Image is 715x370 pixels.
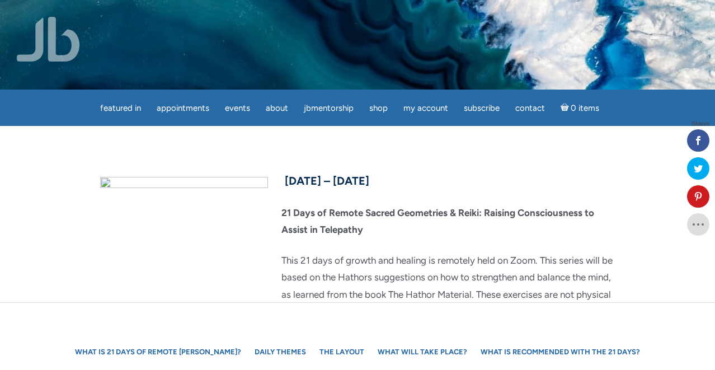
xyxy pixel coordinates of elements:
[225,103,250,113] span: Events
[218,97,257,119] a: Events
[561,103,571,113] i: Cart
[314,342,370,362] a: The Layout
[249,342,312,362] a: Daily Themes
[69,342,247,362] a: What is 21 Days of Remote [PERSON_NAME]?
[369,103,388,113] span: Shop
[304,103,354,113] span: JBMentorship
[571,104,599,113] span: 0 items
[509,97,552,119] a: Contact
[259,97,295,119] a: About
[285,174,369,188] span: [DATE] – [DATE]
[157,103,209,113] span: Appointments
[281,207,594,236] strong: 21 Days of Remote Sacred Geometries & Reiki: Raising Consciousness to Assist in Telepathy
[17,17,80,62] img: Jamie Butler. The Everyday Medium
[397,97,455,119] a: My Account
[297,97,360,119] a: JBMentorship
[403,103,448,113] span: My Account
[372,342,473,362] a: What will take place?
[475,342,646,362] a: What is recommended with the 21 Days?
[692,121,709,127] span: Shares
[554,96,606,119] a: Cart0 items
[515,103,545,113] span: Contact
[457,97,506,119] a: Subscribe
[93,97,148,119] a: featured in
[266,103,288,113] span: About
[100,103,141,113] span: featured in
[464,103,500,113] span: Subscribe
[363,97,394,119] a: Shop
[150,97,216,119] a: Appointments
